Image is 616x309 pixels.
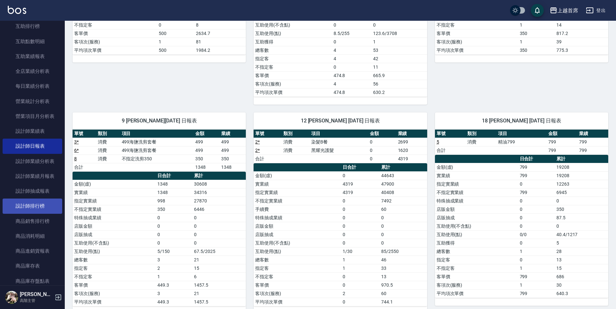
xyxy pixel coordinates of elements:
[3,184,62,199] a: 設計師抽成報表
[73,239,156,247] td: 互助使用(不含點)
[341,239,380,247] td: 0
[73,197,156,205] td: 指定實業績
[3,109,62,124] a: 營業項目月分析表
[555,188,608,197] td: 6945
[380,247,427,256] td: 85/2550
[157,46,194,54] td: 500
[73,21,157,29] td: 不指定客
[518,247,555,256] td: 1
[435,171,518,180] td: 實業績
[254,247,341,256] td: 互助使用(點)
[254,130,281,138] th: 單號
[380,205,427,213] td: 60
[555,205,608,213] td: 350
[555,247,608,256] td: 28
[120,130,194,138] th: 項目
[220,138,246,146] td: 499
[518,38,555,46] td: 1
[73,298,156,306] td: 平均項次單價
[282,130,310,138] th: 類別
[192,222,246,230] td: 0
[254,256,341,264] td: 總客數
[3,169,62,184] a: 設計師業績月報表
[194,38,246,46] td: 81
[73,281,156,289] td: 客單價
[73,172,246,306] table: a dense table
[192,298,246,306] td: 1457.5
[3,244,62,258] a: 商品進銷貨報表
[371,80,427,88] td: 56
[380,163,427,172] th: 累計
[254,38,332,46] td: 互助獲得
[3,214,62,229] a: 商品銷售排行榜
[466,130,496,138] th: 類別
[380,230,427,239] td: 0
[555,281,608,289] td: 30
[555,272,608,281] td: 686
[341,256,380,264] td: 1
[380,197,427,205] td: 7492
[435,130,466,138] th: 單號
[73,264,156,272] td: 指定客
[435,222,518,230] td: 互助使用(不含點)
[3,154,62,169] a: 設計師業績分析表
[254,163,427,306] table: a dense table
[261,118,419,124] span: 12 [PERSON_NAME] [DATE] 日報表
[435,155,608,298] table: a dense table
[435,146,466,154] td: 合計
[518,197,555,205] td: 0
[3,64,62,79] a: 全店業績分析表
[577,146,608,154] td: 799
[547,138,577,146] td: 799
[341,272,380,281] td: 0
[341,197,380,205] td: 0
[74,156,77,161] a: 8
[332,38,371,46] td: 0
[254,46,332,54] td: 總客數
[555,289,608,298] td: 640.3
[435,21,518,29] td: 不指定客
[380,171,427,180] td: 44643
[156,281,192,289] td: 449.3
[192,264,246,272] td: 15
[254,154,281,163] td: 合計
[73,247,156,256] td: 互助使用(點)
[80,118,238,124] span: 9 [PERSON_NAME][DATE] 日報表
[341,180,380,188] td: 4319
[341,213,380,222] td: 0
[156,289,192,298] td: 3
[157,29,194,38] td: 500
[220,130,246,138] th: 業績
[555,230,608,239] td: 40.4/1217
[380,298,427,306] td: 744.1
[371,46,427,54] td: 53
[435,239,518,247] td: 互助獲得
[192,281,246,289] td: 1457.5
[380,213,427,222] td: 0
[435,180,518,188] td: 指定實業績
[368,130,396,138] th: 金額
[310,130,368,138] th: 項目
[73,230,156,239] td: 店販抽成
[192,172,246,180] th: 累計
[443,118,600,124] span: 18 [PERSON_NAME] [DATE] 日報表
[3,19,62,34] a: 互助排行榜
[254,298,341,306] td: 平均項次單價
[192,230,246,239] td: 0
[518,46,555,54] td: 350
[547,146,577,154] td: 799
[396,130,427,138] th: 業績
[310,146,368,154] td: 黑耀光護髮
[380,188,427,197] td: 40408
[332,80,371,88] td: 4
[192,272,246,281] td: 6
[437,139,439,144] a: 5
[194,21,246,29] td: 8
[254,264,341,272] td: 指定客
[435,256,518,264] td: 指定客
[73,163,96,171] td: 合計
[380,272,427,281] td: 13
[157,21,194,29] td: 0
[192,205,246,213] td: 6446
[368,146,396,154] td: 0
